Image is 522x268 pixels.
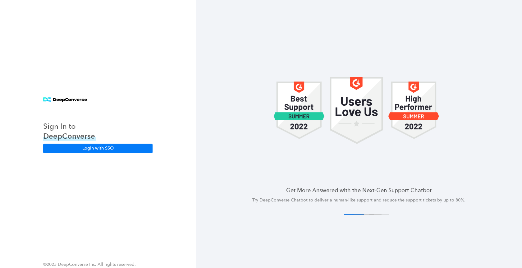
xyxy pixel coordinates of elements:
button: 3 [361,214,382,215]
img: carousel 1 [273,77,325,144]
button: Login with SSO [43,144,153,153]
button: 1 [344,214,364,215]
h3: DeepConverse [43,131,96,141]
img: horizontal logo [43,97,87,103]
span: Try DeepConverse Chatbot to deliver a human-like support and reduce the support tickets by up to ... [252,197,465,203]
img: carousel 1 [388,77,440,144]
h4: Get More Answered with the Next-Gen Support Chatbot [211,186,507,194]
h3: Sign In to [43,121,96,131]
img: carousel 1 [330,77,383,144]
button: 2 [354,214,374,215]
button: 4 [369,214,389,215]
span: ©2023 DeepConverse Inc. All rights reserved. [43,262,136,267]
